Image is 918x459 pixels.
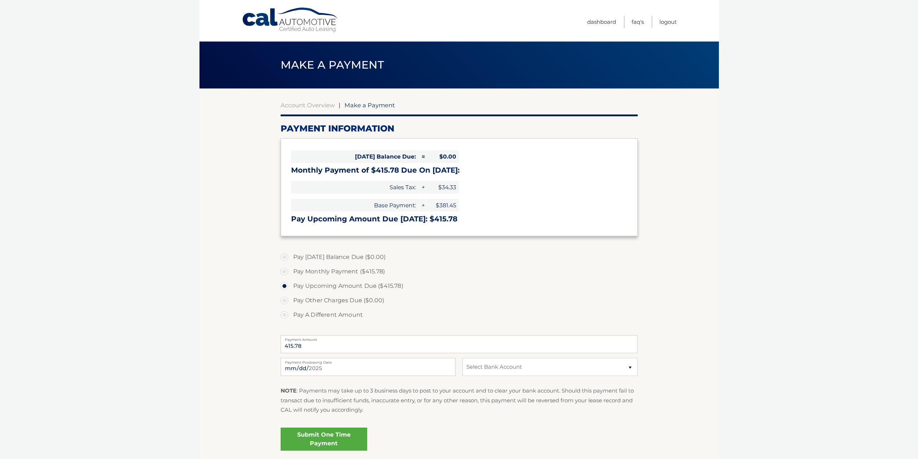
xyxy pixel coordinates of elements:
a: Submit One Time Payment [281,428,367,451]
span: Sales Tax: [291,181,419,194]
a: Account Overview [281,101,335,109]
span: = [419,150,426,163]
span: [DATE] Balance Due: [291,150,419,163]
strong: NOTE [281,387,297,394]
span: $381.45 [427,199,459,212]
span: Make a Payment [281,58,384,72]
label: Pay A Different Amount [281,308,638,322]
h3: Pay Upcoming Amount Due [DATE]: $415.78 [291,215,627,224]
label: Pay Other Charges Due ($0.00) [281,293,638,308]
span: $0.00 [427,150,459,163]
h3: Monthly Payment of $415.78 Due On [DATE]: [291,166,627,175]
input: Payment Amount [281,335,638,353]
a: Cal Automotive [242,7,339,33]
span: | [339,101,341,109]
label: Payment Amount [281,335,638,341]
label: Pay Upcoming Amount Due ($415.78) [281,279,638,293]
a: Dashboard [587,16,616,28]
span: Base Payment: [291,199,419,212]
label: Payment Processing Date [281,358,456,364]
h2: Payment Information [281,123,638,134]
a: FAQ's [632,16,644,28]
input: Payment Date [281,358,456,376]
label: Pay [DATE] Balance Due ($0.00) [281,250,638,264]
a: Logout [659,16,677,28]
span: + [419,181,426,194]
p: : Payments may take up to 3 business days to post to your account and to clear your bank account.... [281,386,638,415]
label: Pay Monthly Payment ($415.78) [281,264,638,279]
span: $34.33 [427,181,459,194]
span: Make a Payment [344,101,395,109]
span: + [419,199,426,212]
